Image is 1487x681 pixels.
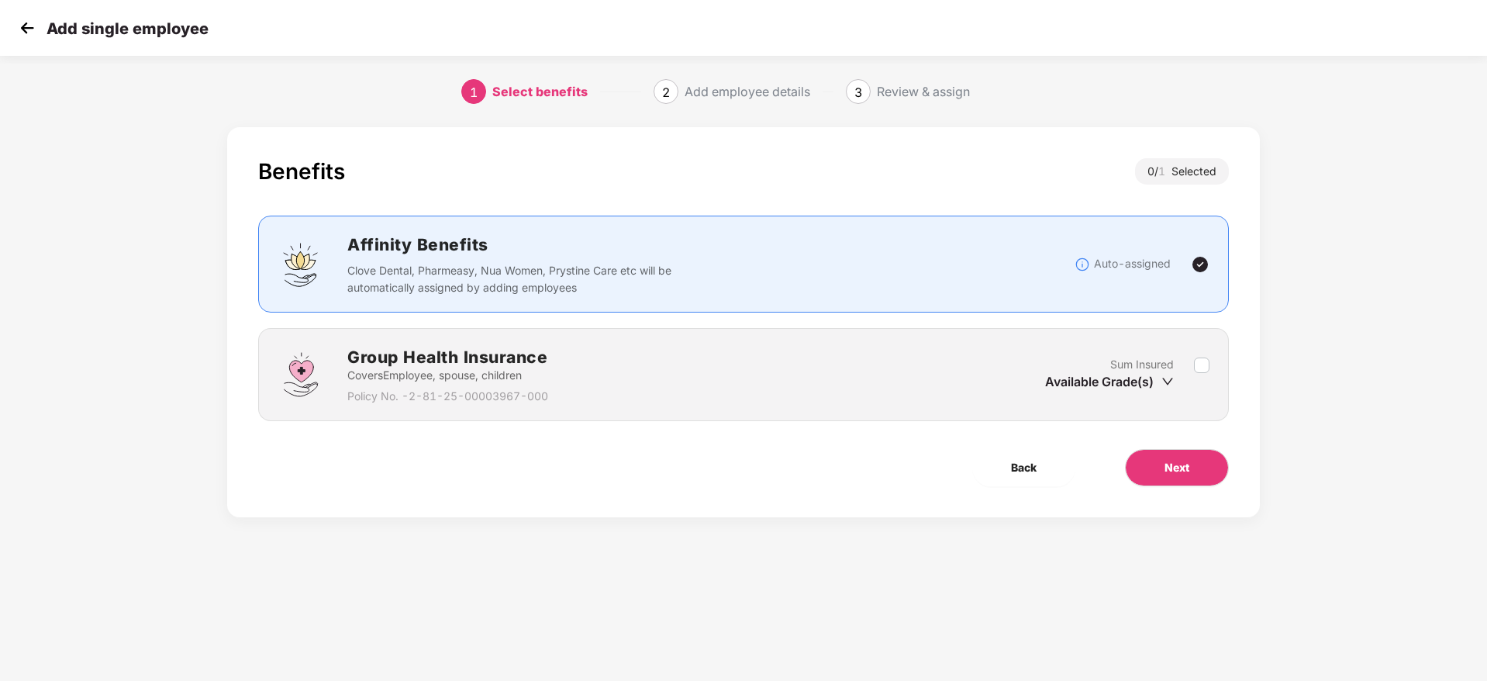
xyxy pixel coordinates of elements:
[1191,255,1209,274] img: svg+xml;base64,PHN2ZyBpZD0iVGljay0yNHgyNCIgeG1sbnM9Imh0dHA6Ly93d3cudzMub3JnLzIwMDAvc3ZnIiB3aWR0aD...
[1094,255,1171,272] p: Auto-assigned
[662,85,670,100] span: 2
[47,19,209,38] p: Add single employee
[347,262,681,296] p: Clove Dental, Pharmeasy, Nua Women, Prystine Care etc will be automatically assigned by adding em...
[1158,164,1171,178] span: 1
[1164,459,1189,476] span: Next
[1075,257,1090,272] img: svg+xml;base64,PHN2ZyBpZD0iSW5mb18tXzMyeDMyIiBkYXRhLW5hbWU9IkluZm8gLSAzMngzMiIgeG1sbnM9Imh0dHA6Ly...
[492,79,588,104] div: Select benefits
[470,85,478,100] span: 1
[347,344,548,370] h2: Group Health Insurance
[16,16,39,40] img: svg+xml;base64,PHN2ZyB4bWxucz0iaHR0cDovL3d3dy53My5vcmcvMjAwMC9zdmciIHdpZHRoPSIzMCIgaGVpZ2h0PSIzMC...
[278,241,324,288] img: svg+xml;base64,PHN2ZyBpZD0iQWZmaW5pdHlfQmVuZWZpdHMiIGRhdGEtbmFtZT0iQWZmaW5pdHkgQmVuZWZpdHMiIHhtbG...
[347,232,904,258] h2: Affinity Benefits
[347,388,548,405] p: Policy No. - 2-81-25-00003967-000
[1125,449,1229,486] button: Next
[1135,158,1229,185] div: 0 / Selected
[1110,356,1174,373] p: Sum Insured
[1045,373,1174,390] div: Available Grade(s)
[877,79,970,104] div: Review & assign
[854,85,862,100] span: 3
[972,449,1075,486] button: Back
[685,79,810,104] div: Add employee details
[1011,459,1037,476] span: Back
[258,158,345,185] div: Benefits
[347,367,548,384] p: Covers Employee, spouse, children
[1161,375,1174,388] span: down
[278,351,324,398] img: svg+xml;base64,PHN2ZyBpZD0iR3JvdXBfSGVhbHRoX0luc3VyYW5jZSIgZGF0YS1uYW1lPSJHcm91cCBIZWFsdGggSW5zdX...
